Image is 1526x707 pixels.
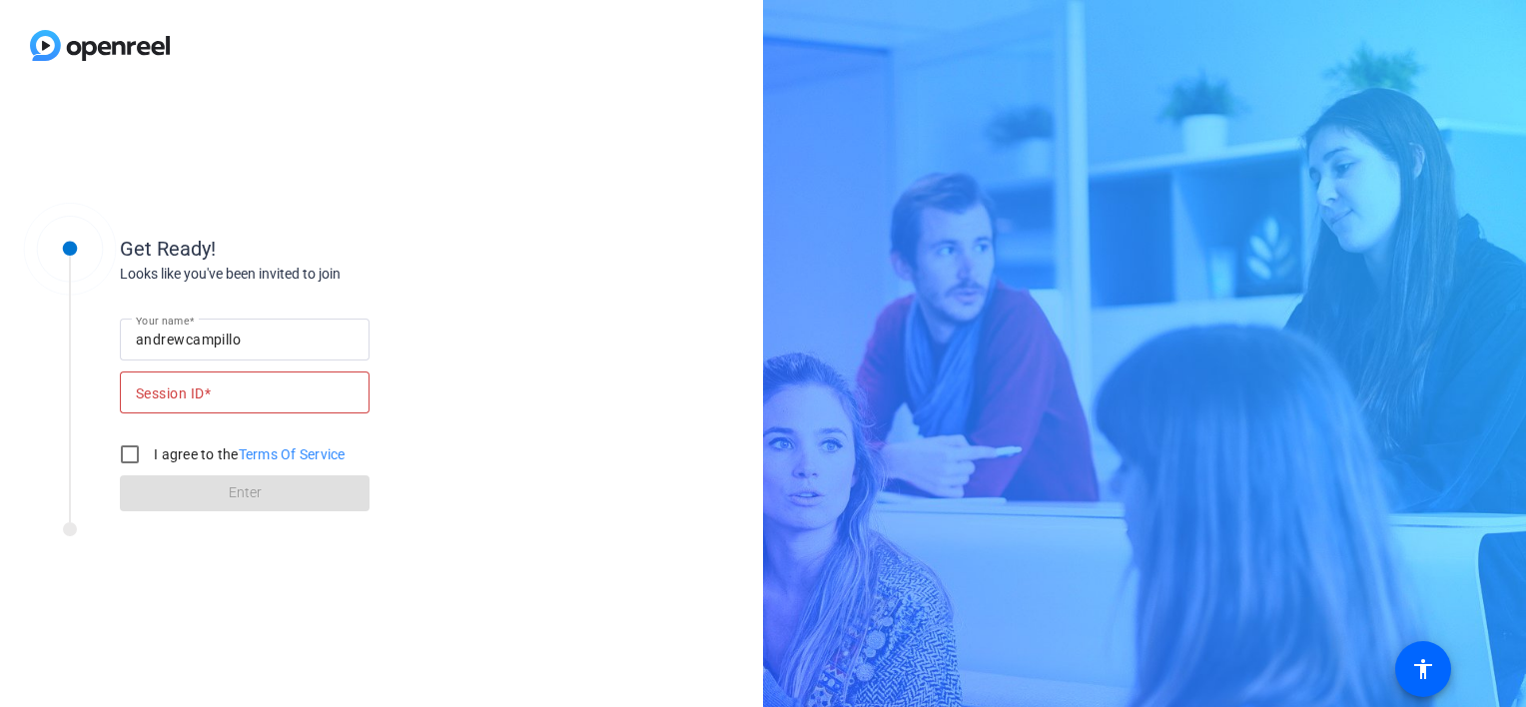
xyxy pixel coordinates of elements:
[1411,657,1435,681] mat-icon: accessibility
[120,234,519,264] div: Get Ready!
[136,385,204,401] mat-label: Session ID
[239,446,346,462] a: Terms Of Service
[136,315,189,327] mat-label: Your name
[150,444,346,464] label: I agree to the
[120,264,519,285] div: Looks like you've been invited to join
